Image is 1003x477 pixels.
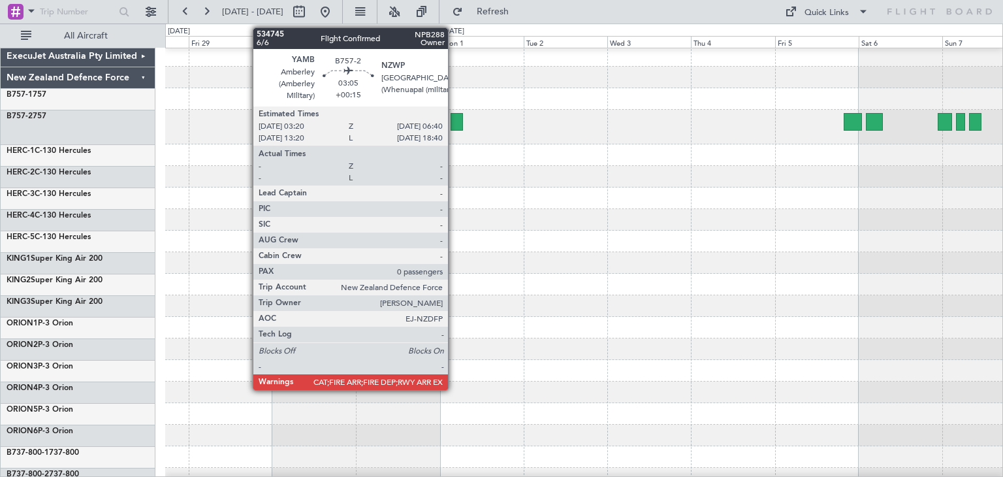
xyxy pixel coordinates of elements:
span: B737-800-1 [7,449,49,457]
span: All Aircraft [34,31,138,41]
input: Trip Number [40,2,115,22]
a: KING2Super King Air 200 [7,276,103,284]
span: HERC-2 [7,169,35,176]
span: HERC-4 [7,212,35,220]
span: HERC-3 [7,190,35,198]
button: Refresh [446,1,524,22]
div: Fri 5 [775,36,859,48]
span: [DATE] - [DATE] [222,6,283,18]
div: Sat 6 [859,36,942,48]
a: HERC-4C-130 Hercules [7,212,91,220]
span: B757-2 [7,112,33,120]
a: ORION6P-3 Orion [7,427,73,435]
span: HERC-1 [7,147,35,155]
a: ORION1P-3 Orion [7,320,73,327]
div: Sat 30 [272,36,356,48]
span: KING1 [7,255,31,263]
a: HERC-1C-130 Hercules [7,147,91,155]
span: KING3 [7,298,31,306]
a: HERC-5C-130 Hercules [7,233,91,241]
span: ORION2 [7,341,38,349]
a: HERC-3C-130 Hercules [7,190,91,198]
a: HERC-2C-130 Hercules [7,169,91,176]
span: ORION3 [7,363,38,370]
button: Quick Links [778,1,875,22]
a: ORION3P-3 Orion [7,363,73,370]
a: B757-2757 [7,112,46,120]
div: Mon 1 [440,36,524,48]
button: All Aircraft [14,25,142,46]
div: Sun 31 [356,36,439,48]
span: ORION1 [7,320,38,327]
span: ORION4 [7,384,38,392]
a: KING3Super King Air 200 [7,298,103,306]
a: B757-1757 [7,91,46,99]
span: Refresh [466,7,520,16]
span: KING2 [7,276,31,284]
a: ORION2P-3 Orion [7,341,73,349]
span: B757-1 [7,91,33,99]
div: [DATE] [442,26,464,37]
span: ORION6 [7,427,38,435]
a: ORION5P-3 Orion [7,406,73,414]
span: ORION5 [7,406,38,414]
div: Wed 3 [607,36,691,48]
span: HERC-5 [7,233,35,241]
a: ORION4P-3 Orion [7,384,73,392]
div: Thu 4 [691,36,774,48]
div: Quick Links [804,7,849,20]
div: [DATE] [168,26,190,37]
a: B737-800-1737-800 [7,449,79,457]
div: Tue 2 [524,36,607,48]
a: KING1Super King Air 200 [7,255,103,263]
div: Fri 29 [189,36,272,48]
